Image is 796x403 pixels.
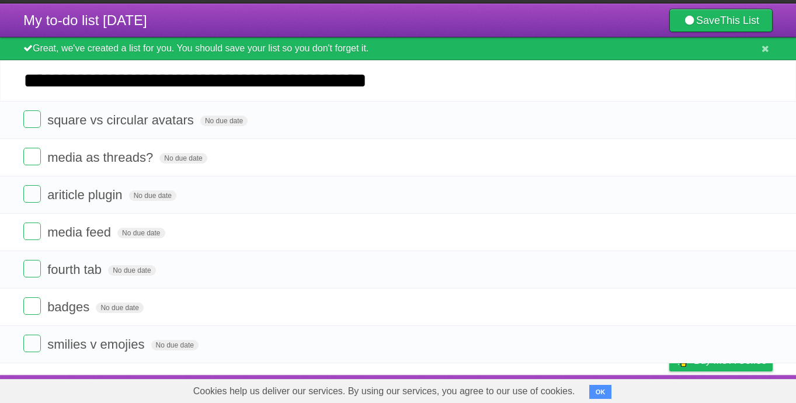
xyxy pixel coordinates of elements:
[23,260,41,277] label: Done
[654,378,684,400] a: Privacy
[200,116,248,126] span: No due date
[117,228,165,238] span: No due date
[23,185,41,203] label: Done
[699,378,773,400] a: Suggest a feature
[514,378,538,400] a: About
[720,15,759,26] b: This List
[96,303,143,313] span: No due date
[552,378,600,400] a: Developers
[694,350,767,371] span: Buy me a coffee
[129,190,176,201] span: No due date
[47,262,105,277] span: fourth tab
[614,378,640,400] a: Terms
[23,335,41,352] label: Done
[23,297,41,315] label: Done
[151,340,199,350] span: No due date
[47,113,197,127] span: square vs circular avatars
[108,265,155,276] span: No due date
[23,12,147,28] span: My to-do list [DATE]
[23,148,41,165] label: Done
[47,150,156,165] span: media as threads?
[589,385,612,399] button: OK
[47,300,92,314] span: badges
[47,337,147,352] span: smilies v emojies
[23,110,41,128] label: Done
[23,223,41,240] label: Done
[159,153,207,164] span: No due date
[47,187,125,202] span: ariticle plugin
[47,225,114,239] span: media feed
[669,9,773,32] a: SaveThis List
[182,380,587,403] span: Cookies help us deliver our services. By using our services, you agree to our use of cookies.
